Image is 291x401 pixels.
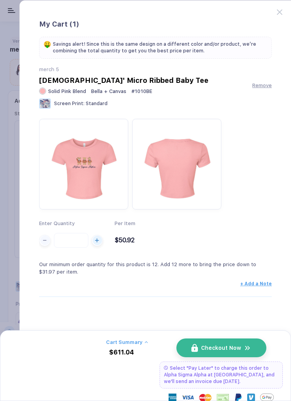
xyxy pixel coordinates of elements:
[43,123,124,204] img: aa0761a3-47fd-4197-83af-58fc664f479a_nt_front_1757302130466.jpg
[39,76,208,84] div: [DEMOGRAPHIC_DATA]' Micro Ribbed Baby Tee
[115,236,135,244] span: $50.92
[91,88,126,94] span: Bella + Canvas
[240,281,272,286] button: + Add a Note
[39,66,272,72] div: merch 5
[201,345,241,351] span: Checkout Now
[136,123,217,204] img: aa0761a3-47fd-4197-83af-58fc664f479a_nt_back_1757302130469.jpg
[191,344,198,352] img: icon
[48,88,86,94] span: Solid Pink Blend
[43,41,51,48] span: 🤑
[176,338,266,357] button: iconCheckout Nowicon
[115,220,135,226] span: Per Item
[39,220,75,226] span: Enter Quantity
[244,344,251,352] img: icon
[106,339,148,345] button: Cart Summary
[131,88,152,94] span: # 1010BE
[164,366,168,370] img: pay later
[53,41,268,54] span: Savings alert! Since this is the same design on a different color and/or product, we’re combining...
[39,261,256,275] span: Our minimum order quantity for this product is 12. Add 12 more to bring the price down to $31.97 ...
[39,20,272,29] div: My Cart ( 1 )
[54,101,84,106] span: Screen Print :
[252,82,272,88] button: Remove
[109,349,134,356] div: $611.04
[39,98,51,109] img: Screen Print
[160,362,283,388] div: Select "Pay Later" to charge this order to Alpha Sigma Alpha at [GEOGRAPHIC_DATA], and we'll send...
[86,101,108,106] span: Standard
